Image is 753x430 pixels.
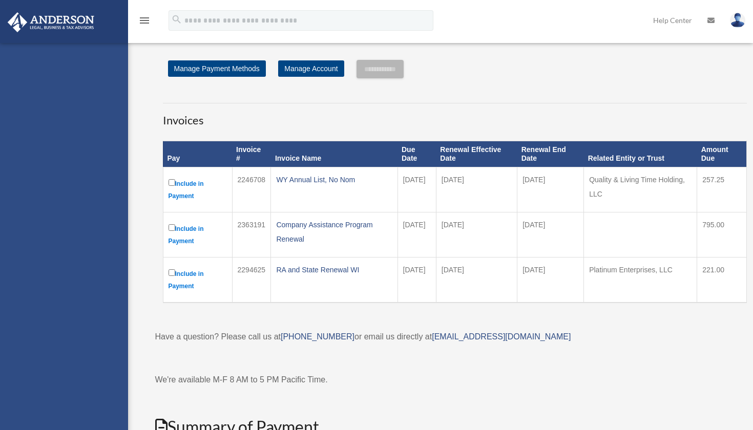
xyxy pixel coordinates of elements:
label: Include in Payment [169,267,227,292]
th: Due Date [398,141,436,167]
td: [DATE] [517,212,584,257]
th: Invoice # [232,141,271,167]
label: Include in Payment [169,222,227,247]
h3: Invoices [163,103,747,128]
td: 2246708 [232,167,271,212]
td: [DATE] [398,257,436,303]
td: 2294625 [232,257,271,303]
a: Manage Payment Methods [168,60,266,77]
div: Company Assistance Program Renewal [276,218,392,246]
td: 257.25 [697,167,746,212]
td: Quality & Living Time Holding, LLC [584,167,697,212]
td: 221.00 [697,257,746,303]
img: Anderson Advisors Platinum Portal [5,12,97,32]
td: [DATE] [436,257,517,303]
div: RA and State Renewal WI [276,263,392,277]
img: User Pic [730,13,745,28]
th: Amount Due [697,141,746,167]
a: [PHONE_NUMBER] [281,332,354,341]
th: Pay [163,141,232,167]
td: [DATE] [517,257,584,303]
td: 2363191 [232,212,271,257]
input: Include in Payment [169,224,175,231]
th: Renewal Effective Date [436,141,517,167]
i: menu [138,14,151,27]
a: menu [138,18,151,27]
label: Include in Payment [169,177,227,202]
th: Renewal End Date [517,141,584,167]
td: [DATE] [436,167,517,212]
td: 795.00 [697,212,746,257]
th: Related Entity or Trust [584,141,697,167]
td: [DATE] [398,212,436,257]
input: Include in Payment [169,269,175,276]
i: search [171,14,182,25]
th: Invoice Name [271,141,398,167]
input: Include in Payment [169,179,175,186]
div: WY Annual List, No Nom [276,173,392,187]
a: Manage Account [278,60,344,77]
td: [DATE] [517,167,584,212]
td: Platinum Enterprises, LLC [584,257,697,303]
td: [DATE] [398,167,436,212]
td: [DATE] [436,212,517,257]
a: [EMAIL_ADDRESS][DOMAIN_NAME] [432,332,571,341]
